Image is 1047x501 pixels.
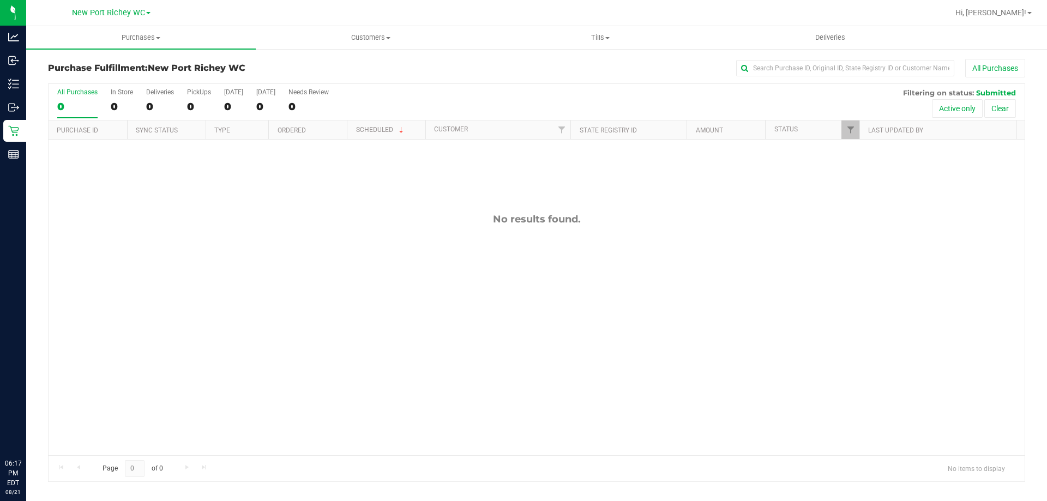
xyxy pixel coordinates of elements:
div: 0 [57,100,98,113]
a: Status [774,125,798,133]
span: Page of 0 [93,460,172,477]
a: Customers [256,26,485,49]
inline-svg: Outbound [8,102,19,113]
div: 0 [111,100,133,113]
span: Deliveries [801,33,860,43]
span: New Port Richey WC [72,8,145,17]
a: State Registry ID [580,126,637,134]
inline-svg: Inbound [8,55,19,66]
span: Filtering on status: [903,88,974,97]
a: Customer [434,125,468,133]
inline-svg: Retail [8,125,19,136]
a: Filter [552,120,570,139]
span: Tills [486,33,714,43]
a: Deliveries [715,26,945,49]
a: Purchases [26,26,256,49]
div: Needs Review [288,88,329,96]
iframe: Resource center [11,414,44,446]
a: Scheduled [356,126,406,134]
p: 08/21 [5,488,21,496]
span: Purchases [26,33,256,43]
a: Tills [485,26,715,49]
span: No items to display [939,460,1014,476]
div: No results found. [49,213,1025,225]
a: Type [214,126,230,134]
button: Clear [984,99,1016,118]
div: [DATE] [256,88,275,96]
div: [DATE] [224,88,243,96]
span: Hi, [PERSON_NAME]! [955,8,1026,17]
input: Search Purchase ID, Original ID, State Registry ID or Customer Name... [736,60,954,76]
div: PickUps [187,88,211,96]
a: Purchase ID [57,126,98,134]
a: Filter [841,120,859,139]
a: Ordered [278,126,306,134]
button: Active only [932,99,983,118]
div: In Store [111,88,133,96]
span: Customers [256,33,485,43]
p: 06:17 PM EDT [5,458,21,488]
div: 0 [288,100,329,113]
div: 0 [146,100,174,113]
inline-svg: Analytics [8,32,19,43]
a: Amount [696,126,723,134]
button: All Purchases [965,59,1025,77]
div: 0 [187,100,211,113]
inline-svg: Inventory [8,79,19,89]
inline-svg: Reports [8,149,19,160]
div: 0 [224,100,243,113]
div: Deliveries [146,88,174,96]
a: Last Updated By [868,126,923,134]
div: All Purchases [57,88,98,96]
span: New Port Richey WC [148,63,245,73]
a: Sync Status [136,126,178,134]
div: 0 [256,100,275,113]
span: Submitted [976,88,1016,97]
h3: Purchase Fulfillment: [48,63,374,73]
